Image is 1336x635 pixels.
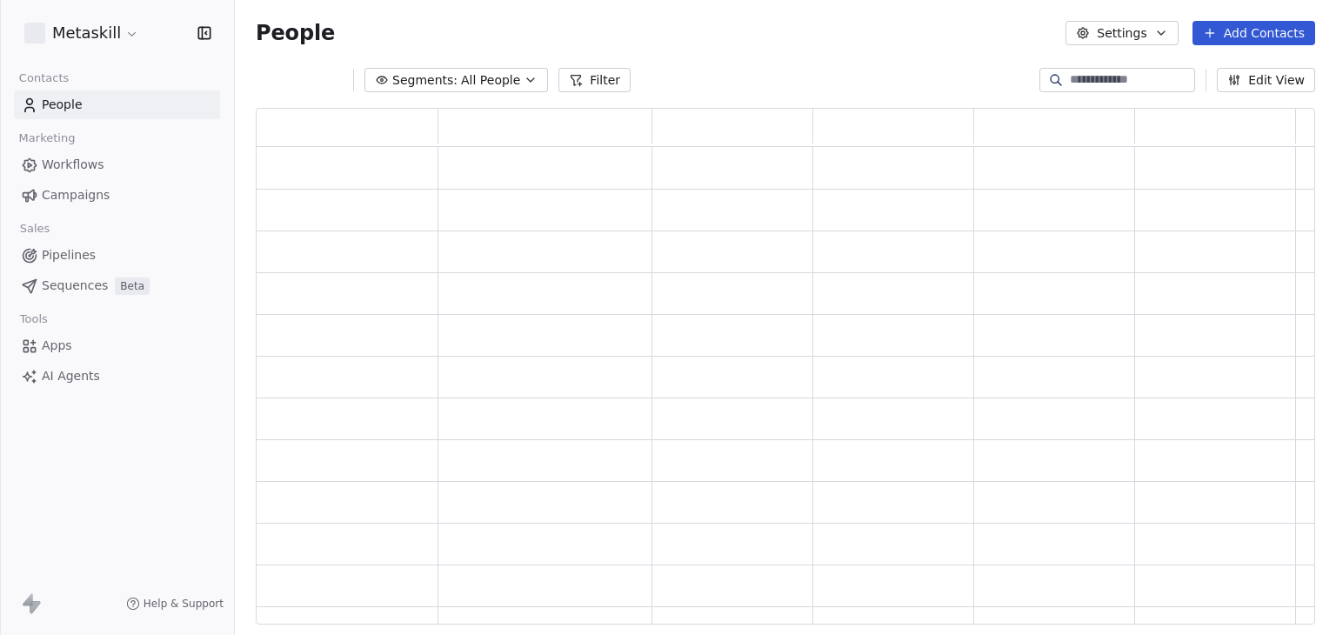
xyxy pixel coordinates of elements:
[42,277,108,295] span: Sequences
[42,367,100,385] span: AI Agents
[1192,21,1315,45] button: Add Contacts
[115,277,150,295] span: Beta
[14,90,220,119] a: People
[21,18,143,48] button: Metaskill
[14,271,220,300] a: SequencesBeta
[461,71,520,90] span: All People
[12,306,55,332] span: Tools
[1065,21,1178,45] button: Settings
[1217,68,1315,92] button: Edit View
[52,22,121,44] span: Metaskill
[42,96,83,114] span: People
[42,156,104,174] span: Workflows
[558,68,631,92] button: Filter
[42,246,96,264] span: Pipelines
[42,186,110,204] span: Campaigns
[392,71,458,90] span: Segments:
[12,216,57,242] span: Sales
[14,150,220,179] a: Workflows
[256,20,335,46] span: People
[11,125,83,151] span: Marketing
[14,362,220,391] a: AI Agents
[14,181,220,210] a: Campaigns
[126,597,224,611] a: Help & Support
[42,337,72,355] span: Apps
[11,65,77,91] span: Contacts
[14,241,220,270] a: Pipelines
[14,331,220,360] a: Apps
[144,597,224,611] span: Help & Support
